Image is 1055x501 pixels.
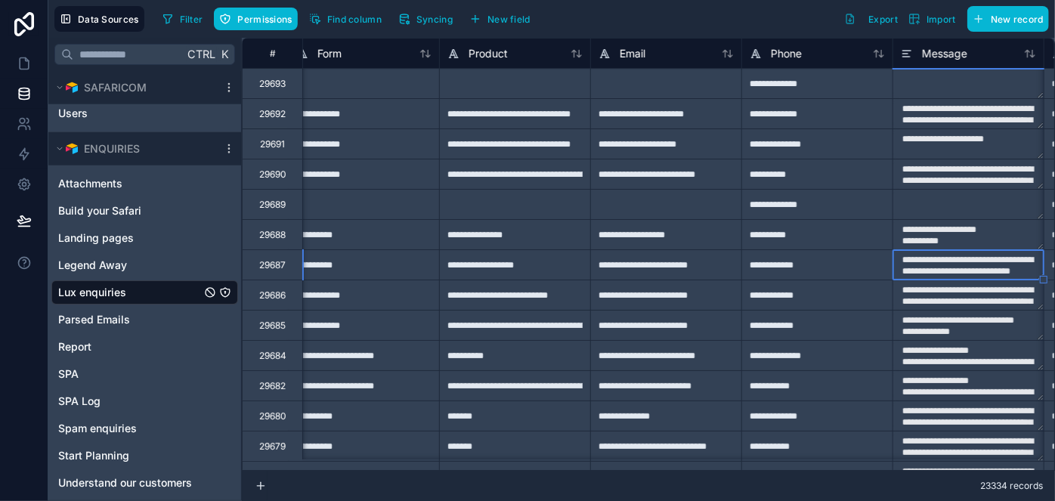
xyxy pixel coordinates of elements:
button: New record [967,6,1049,32]
button: Import [903,6,961,32]
div: # [254,48,291,59]
div: 29680 [259,410,286,422]
a: New record [961,6,1049,32]
span: Form [317,46,342,61]
span: Permissions [237,14,292,25]
button: Find column [304,8,387,30]
div: 29685 [259,320,286,332]
span: Filter [180,14,203,25]
button: Data Sources [54,6,144,32]
span: New record [991,14,1044,25]
span: Syncing [416,14,453,25]
a: Syncing [393,8,464,30]
div: 29687 [259,259,286,271]
div: 29691 [260,138,285,150]
a: Permissions [214,8,303,30]
button: Filter [156,8,209,30]
div: 29692 [259,108,286,120]
button: New field [464,8,536,30]
div: 29690 [259,169,286,181]
div: 29693 [259,78,286,90]
span: Ctrl [186,45,217,63]
span: 23334 records [980,480,1043,492]
span: Data Sources [78,14,139,25]
div: 29679 [259,441,286,453]
div: 29684 [259,350,286,362]
span: Export [868,14,898,25]
span: Find column [327,14,382,25]
div: 29686 [259,289,286,302]
span: Import [927,14,956,25]
button: Export [839,6,903,32]
span: Product [469,46,508,61]
button: Syncing [393,8,458,30]
button: Permissions [214,8,297,30]
div: 29689 [259,199,286,211]
div: 29688 [259,229,286,241]
div: 29682 [259,380,286,392]
span: Email [620,46,645,61]
span: Phone [771,46,802,61]
span: New field [487,14,531,25]
span: K [219,49,230,60]
span: Message [922,46,967,61]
